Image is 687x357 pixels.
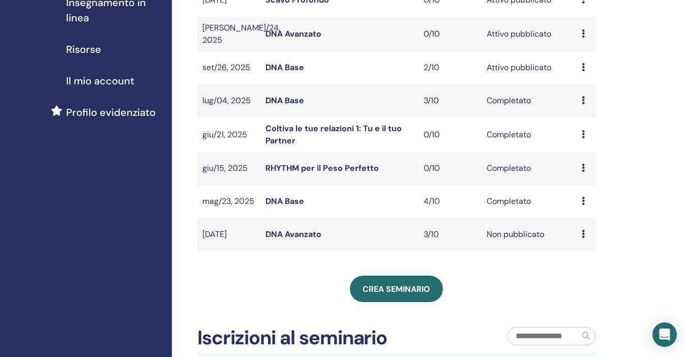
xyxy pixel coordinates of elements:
td: [PERSON_NAME]/24, 2025 [197,17,260,51]
td: 3/10 [419,218,482,251]
td: giu/15, 2025 [197,152,260,185]
td: 0/10 [419,17,482,51]
td: Attivo pubblicato [482,17,576,51]
a: DNA Base [265,196,304,206]
td: 3/10 [419,84,482,117]
td: Non pubblicato [482,218,576,251]
span: Profilo evidenziato [66,105,156,120]
h2: Iscrizioni al seminario [197,326,387,350]
td: Completato [482,152,576,185]
a: RHYTHM per il Peso Perfetto [265,163,379,173]
a: DNA Base [265,95,304,106]
td: lug/04, 2025 [197,84,260,117]
td: giu/21, 2025 [197,117,260,152]
div: Open Intercom Messenger [652,322,677,347]
td: mag/23, 2025 [197,185,260,218]
span: Crea seminario [363,284,430,294]
a: Coltiva le tue relazioni 1: Tu e il tuo Partner [265,123,402,146]
span: Risorse [66,42,101,57]
span: Il mio account [66,73,134,88]
td: [DATE] [197,218,260,251]
td: set/26, 2025 [197,51,260,84]
td: 2/10 [419,51,482,84]
td: Completato [482,84,576,117]
a: DNA Avanzato [265,28,321,39]
a: DNA Base [265,62,304,73]
td: Completato [482,117,576,152]
td: 4/10 [419,185,482,218]
td: Attivo pubblicato [482,51,576,84]
td: 0/10 [419,117,482,152]
a: Crea seminario [350,276,443,302]
td: Completato [482,185,576,218]
a: DNA Avanzato [265,229,321,240]
td: 0/10 [419,152,482,185]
